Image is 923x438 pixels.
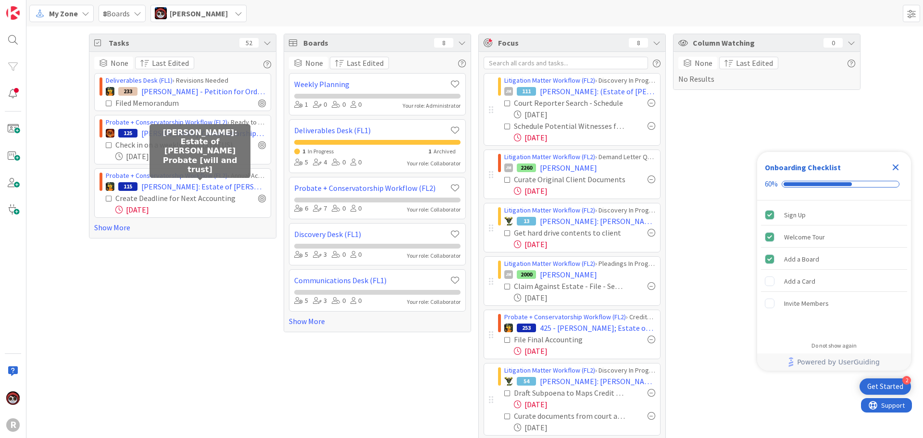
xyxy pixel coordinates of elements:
a: Litigation Matter Workflow (FL2) [504,366,595,375]
a: Probate + Conservatorship Workflow (FL2) [504,313,626,321]
div: 0 [350,100,362,110]
div: Get Started [867,382,903,391]
div: Curate Original Client Documents [514,174,626,185]
span: [PERSON_NAME] [540,269,597,280]
div: 115 [118,182,137,191]
div: 13 [517,217,536,225]
div: 60% [765,180,778,188]
div: Invite Members [784,298,829,309]
img: Visit kanbanzone.com [6,6,20,20]
div: Add a Card [784,275,815,287]
div: › Ready to Close Matter [106,117,266,127]
div: Add a Board [784,253,819,265]
span: 1 [428,148,431,155]
div: Create Deadline for Next Accounting [115,192,237,204]
div: Get hard drive contents to client [514,227,626,238]
img: NC [504,217,513,225]
div: Your role: Collaborator [407,159,461,168]
div: JM [504,270,513,279]
div: › Annual Accounting Queue [106,171,266,181]
span: Boards [303,37,429,49]
div: Add a Card is incomplete. [761,271,907,292]
div: Checklist Container [757,152,911,371]
div: 3 [313,250,327,260]
div: › Discovery In Progress [504,205,655,215]
button: Last Edited [719,57,778,69]
div: 0 [332,203,346,214]
a: Litigation Matter Workflow (FL2) [504,259,595,268]
div: Claim Against Estate - File - Send PR [514,280,626,292]
div: 1 [294,100,308,110]
div: 0 [332,250,346,260]
span: Boards [103,8,130,19]
div: 233 [118,87,137,96]
div: › Demand Letter Queue [504,152,655,162]
a: Probate + Conservatorship Workflow (FL2) [106,171,227,180]
span: Last Edited [736,57,773,69]
div: Invite Members is incomplete. [761,293,907,314]
div: 8 [434,38,453,48]
span: [PERSON_NAME] [540,162,597,174]
span: 425 - [PERSON_NAME]; Estate of [PERSON_NAME] [540,322,655,334]
div: 0 [350,157,362,168]
a: Litigation Matter Workflow (FL2) [504,152,595,161]
div: Curate documents from court and send to client (see 8/15 email) [514,410,626,422]
div: Your role: Collaborator [407,205,461,214]
div: Do not show again [811,342,857,350]
span: None [305,57,323,69]
a: Show More [94,222,271,233]
div: 0 [350,296,362,306]
div: [DATE] [514,292,655,303]
span: [PERSON_NAME] [170,8,228,19]
div: File Final Accounting [514,334,612,345]
span: Support [20,1,44,13]
span: Last Edited [152,57,189,69]
div: Your role: Collaborator [407,251,461,260]
div: [DATE] [115,204,266,215]
span: [PERSON_NAME]: (Estate of [PERSON_NAME]) [540,86,655,97]
div: [DATE] [514,345,655,357]
span: [PERSON_NAME]: [PERSON_NAME] [540,215,655,227]
div: › Creditor Claim Waiting Period [504,312,655,322]
a: Deliverables Desk (FL1) [106,76,173,85]
span: [PERSON_NAME]: Estate of [PERSON_NAME] Probate [will and trust] [141,181,266,192]
div: 0 [332,296,346,306]
div: Draft Subpoena to Maps Credit Union for Deposit Slips (137k and 250k checks) [514,387,626,399]
a: Litigation Matter Workflow (FL2) [504,76,595,85]
div: Court Reporter Search - Schedule [514,97,626,109]
span: In Progress [308,148,334,155]
img: TR [106,129,114,138]
div: 7 [313,203,327,214]
div: 52 [239,38,259,48]
div: 3 [313,296,327,306]
a: Weekly Planning [294,78,449,90]
div: [DATE] [514,422,655,433]
div: 2 [902,376,911,385]
div: 54 [517,377,536,386]
div: › Revisions Needed [106,75,266,86]
img: JS [155,7,167,19]
span: Column Watching [693,37,819,49]
div: Sign Up is complete. [761,204,907,225]
div: Your role: Administrator [403,101,461,110]
span: [PERSON_NAME]: [PERSON_NAME] English [540,375,655,387]
button: Last Edited [330,57,389,69]
div: Checklist items [757,200,911,336]
div: [DATE] [514,109,655,120]
div: Open Get Started checklist, remaining modules: 2 [860,378,911,395]
div: 253 [517,324,536,332]
img: MR [504,324,513,332]
div: › Pleadings In Progress [504,259,655,269]
div: Welcome Tour is complete. [761,226,907,248]
span: None [111,57,128,69]
a: Communications Desk (FL1) [294,275,449,286]
div: [DATE] [115,150,266,162]
a: Show More [289,315,466,327]
div: [DATE] [514,238,655,250]
div: R [6,418,20,432]
div: Sign Up [784,209,806,221]
div: 0 [332,157,346,168]
div: 0 [350,250,362,260]
img: JS [6,391,20,405]
div: 5 [294,250,308,260]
